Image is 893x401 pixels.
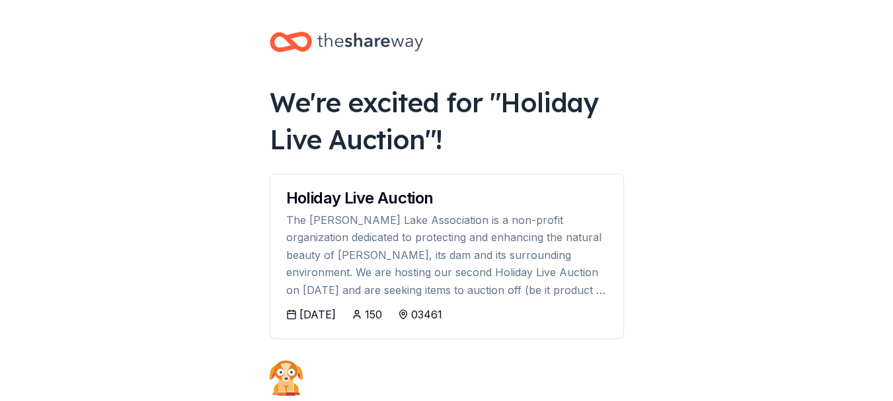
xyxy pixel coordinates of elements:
img: Dog waiting patiently [270,360,303,396]
div: 03461 [411,307,442,322]
div: The [PERSON_NAME] Lake Association is a non-profit organization dedicated to protecting and enhan... [286,211,607,299]
div: 150 [365,307,382,322]
div: Holiday Live Auction [286,190,607,206]
div: [DATE] [299,307,336,322]
div: We're excited for " Holiday Live Auction "! [270,84,624,158]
